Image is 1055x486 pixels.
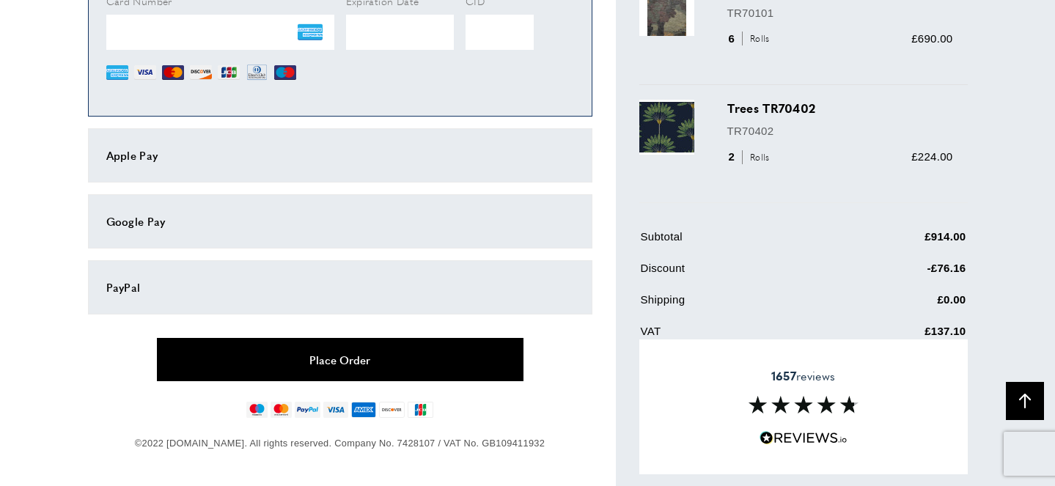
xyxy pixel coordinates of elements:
iframe: Secure Credit Card Frame - CVV [466,15,534,50]
img: DN.png [246,62,269,84]
td: £914.00 [838,228,966,257]
img: Reviews section [749,396,859,413]
img: american-express [351,402,377,418]
img: paypal [295,402,320,418]
span: £224.00 [911,150,952,163]
td: -£76.16 [838,259,966,288]
div: 2 [727,148,775,166]
img: maestro [246,402,268,418]
td: £137.10 [838,323,966,351]
td: Shipping [641,291,837,320]
img: AE.png [298,20,323,45]
span: £690.00 [911,32,952,45]
iframe: Secure Credit Card Frame - Expiration Date [346,15,455,50]
img: visa [323,402,348,418]
div: Google Pay [106,213,574,230]
div: 6 [727,30,775,48]
td: VAT [641,323,837,351]
span: reviews [771,369,835,383]
td: £0.00 [838,291,966,320]
h3: Trees TR70402 [727,100,953,117]
div: PayPal [106,279,574,296]
td: Subtotal [641,228,837,257]
div: Apple Pay [106,147,574,164]
span: ©2022 [DOMAIN_NAME]. All rights reserved. Company No. 7428107 / VAT No. GB109411932 [135,438,545,449]
span: Rolls [742,32,773,45]
img: Reviews.io 5 stars [760,431,848,445]
span: Rolls [742,150,773,164]
img: MI.png [274,62,296,84]
img: JCB.png [218,62,240,84]
strong: 1657 [771,367,796,384]
td: Discount [641,259,837,288]
img: VI.png [134,62,156,84]
img: jcb [408,402,433,418]
button: Place Order [157,338,523,381]
img: AE.png [106,62,128,84]
img: discover [379,402,405,418]
p: TR70101 [727,4,953,22]
img: DI.png [190,62,212,84]
img: MC.png [162,62,184,84]
p: TR70402 [727,122,953,140]
iframe: Secure Credit Card Frame - Credit Card Number [106,15,334,50]
img: Trees TR70402 [639,100,694,155]
img: mastercard [271,402,292,418]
